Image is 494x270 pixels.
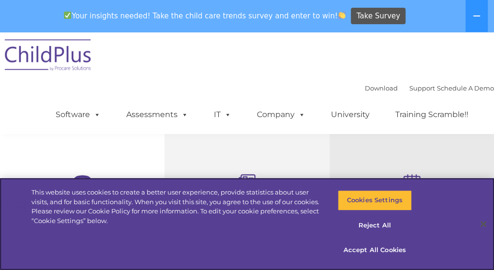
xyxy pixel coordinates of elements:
[46,105,110,124] a: Software
[204,105,241,124] a: IT
[473,213,494,235] button: Close
[338,190,412,210] button: Cookies Settings
[247,105,315,124] a: Company
[31,188,323,225] div: This website uses cookies to create a better user experience, provide statistics about user visit...
[437,84,494,92] a: Schedule A Demo
[338,215,412,236] button: Reject All
[351,8,405,25] a: Take Survey
[409,84,435,92] a: Support
[386,105,478,124] a: Training Scramble!!
[357,8,400,25] span: Take Survey
[64,12,71,19] img: ✅
[338,12,345,19] img: 👏
[338,240,412,260] button: Accept All Cookies
[117,105,198,124] a: Assessments
[321,105,379,124] a: University
[60,6,350,25] span: Your insights needed! Take the child care trends survey and enter to win!
[365,84,494,92] font: |
[365,84,398,92] a: Download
